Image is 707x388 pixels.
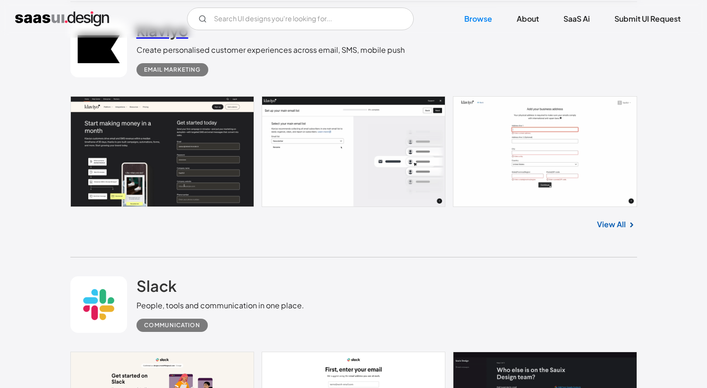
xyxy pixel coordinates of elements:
div: People, tools and communication in one place. [136,300,304,311]
h2: Slack [136,276,177,295]
form: Email Form [187,8,414,30]
a: Slack [136,276,177,300]
a: View All [597,219,626,230]
a: SaaS Ai [552,8,601,29]
div: Communication [144,320,200,331]
a: home [15,11,109,26]
input: Search UI designs you're looking for... [187,8,414,30]
a: Submit UI Request [603,8,692,29]
div: Create personalised customer experiences across email, SMS, mobile push [136,44,405,56]
a: About [505,8,550,29]
div: Email Marketing [144,64,201,75]
a: Browse [453,8,503,29]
